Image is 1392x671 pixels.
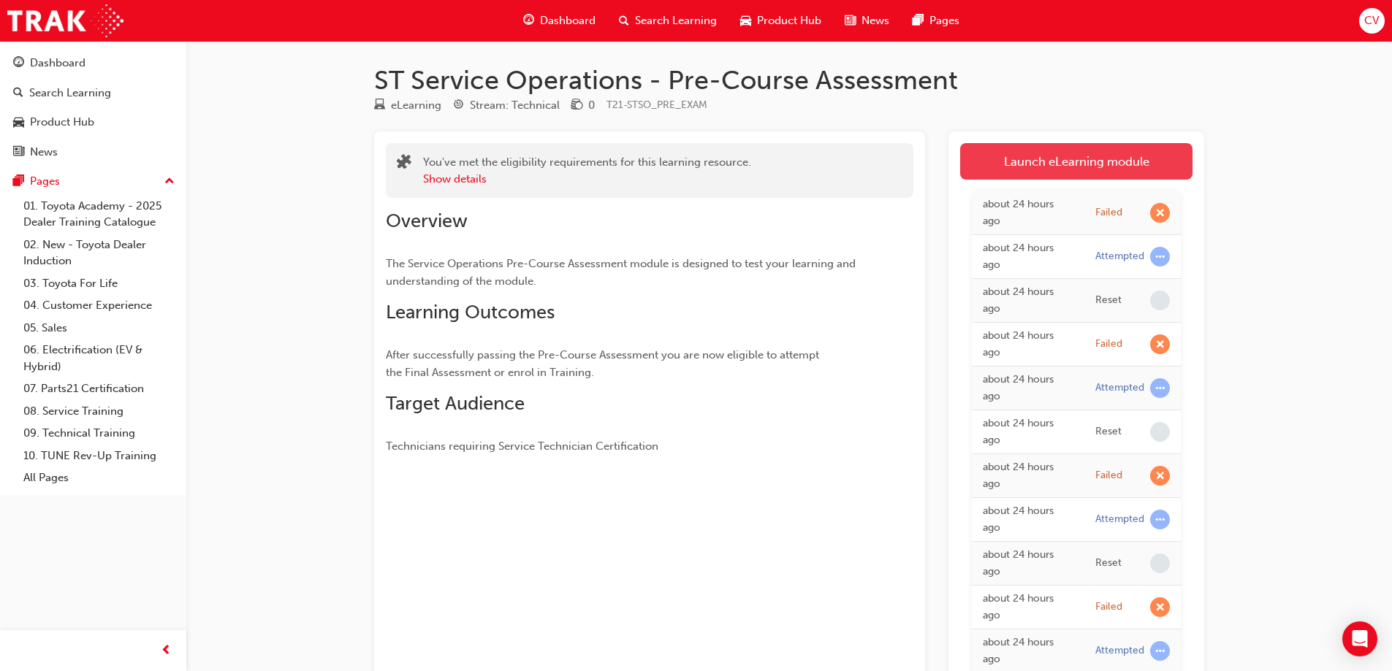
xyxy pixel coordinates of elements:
[1150,641,1170,661] span: learningRecordVerb_ATTEMPT-icon
[983,284,1073,317] div: Thu Sep 25 2025 10:46:37 GMT+0800 (Australian Western Standard Time)
[1095,425,1122,439] div: Reset
[29,85,111,101] div: Search Learning
[386,392,525,415] span: Target Audience
[740,12,751,30] span: car-icon
[1095,513,1144,526] div: Attempted
[1150,291,1170,310] span: learningRecordVerb_NONE-icon
[386,440,658,453] span: Technicians requiring Service Technician Certification
[983,372,1073,404] div: Thu Sep 25 2025 10:45:05 GMT+0800 (Australian Western Standard Time)
[1150,334,1170,354] span: learningRecordVerb_FAIL-icon
[13,175,24,188] span: pages-icon
[18,422,180,445] a: 09. Technical Training
[1095,294,1122,307] div: Reset
[862,12,889,29] span: News
[386,210,468,232] span: Overview
[18,234,180,272] a: 02. New - Toyota Dealer Induction
[386,257,859,288] span: The Service Operations Pre-Course Assessment module is designed to test your learning and underst...
[1095,337,1122,351] div: Failed
[1150,553,1170,573] span: learningRecordVerb_NONE-icon
[1342,621,1377,656] div: Open Intercom Messenger
[374,96,441,115] div: Type
[6,139,180,166] a: News
[18,377,180,400] a: 07. Parts21 Certification
[423,154,751,187] div: You've met the eligibility requirements for this learning resource.
[453,96,560,115] div: Stream
[18,445,180,467] a: 10. TUNE Rev-Up Training
[606,99,707,111] span: Learning resource code
[13,146,24,159] span: news-icon
[6,168,180,195] button: Pages
[983,196,1073,229] div: Thu Sep 25 2025 10:48:46 GMT+0800 (Australian Western Standard Time)
[571,96,595,115] div: Price
[833,6,901,36] a: news-iconNews
[929,12,959,29] span: Pages
[1150,203,1170,223] span: learningRecordVerb_FAIL-icon
[983,415,1073,448] div: Thu Sep 25 2025 10:45:04 GMT+0800 (Australian Western Standard Time)
[757,12,821,29] span: Product Hub
[983,591,1073,624] div: Thu Sep 25 2025 10:43:19 GMT+0800 (Australian Western Standard Time)
[845,12,856,30] span: news-icon
[523,12,534,30] span: guage-icon
[30,144,58,161] div: News
[391,97,441,114] div: eLearning
[1095,250,1144,264] div: Attempted
[453,99,464,112] span: target-icon
[397,156,411,172] span: puzzle-icon
[540,12,596,29] span: Dashboard
[161,642,172,660] span: prev-icon
[18,272,180,295] a: 03. Toyota For Life
[18,467,180,489] a: All Pages
[1095,600,1122,614] div: Failed
[1359,8,1385,34] button: CV
[1095,556,1122,570] div: Reset
[511,6,607,36] a: guage-iconDashboard
[983,459,1073,492] div: Thu Sep 25 2025 10:44:55 GMT+0800 (Australian Western Standard Time)
[1150,466,1170,486] span: learningRecordVerb_FAIL-icon
[6,50,180,77] a: Dashboard
[386,348,822,379] span: After successfully passing the Pre-Course Assessment you are now eligible to attempt the Final As...
[6,80,180,107] a: Search Learning
[18,400,180,423] a: 08. Service Training
[1150,247,1170,267] span: learningRecordVerb_ATTEMPT-icon
[901,6,971,36] a: pages-iconPages
[983,634,1073,667] div: Thu Sep 25 2025 10:40:53 GMT+0800 (Australian Western Standard Time)
[423,171,487,188] button: Show details
[18,339,180,377] a: 06. Electrification (EV & Hybrid)
[983,240,1073,273] div: Thu Sep 25 2025 10:46:38 GMT+0800 (Australian Western Standard Time)
[1095,206,1122,220] div: Failed
[1095,469,1122,483] div: Failed
[619,12,629,30] span: search-icon
[607,6,729,36] a: search-iconSearch Learning
[7,4,123,37] img: Trak
[635,12,717,29] span: Search Learning
[1364,12,1379,29] span: CV
[571,99,582,112] span: money-icon
[1150,378,1170,398] span: learningRecordVerb_ATTEMPT-icon
[470,97,560,114] div: Stream: Technical
[13,87,23,100] span: search-icon
[13,116,24,129] span: car-icon
[30,114,94,131] div: Product Hub
[983,503,1073,536] div: Thu Sep 25 2025 10:43:28 GMT+0800 (Australian Western Standard Time)
[1150,422,1170,442] span: learningRecordVerb_NONE-icon
[983,328,1073,361] div: Thu Sep 25 2025 10:46:30 GMT+0800 (Australian Western Standard Time)
[374,64,1204,96] h1: ST Service Operations - Pre-Course Assessment
[729,6,833,36] a: car-iconProduct Hub
[13,57,24,70] span: guage-icon
[386,301,555,323] span: Learning Outcomes
[1150,597,1170,617] span: learningRecordVerb_FAIL-icon
[6,109,180,136] a: Product Hub
[1150,510,1170,529] span: learningRecordVerb_ATTEMPT-icon
[913,12,924,30] span: pages-icon
[1095,644,1144,658] div: Attempted
[1095,381,1144,395] div: Attempted
[164,172,175,191] span: up-icon
[30,55,85,72] div: Dashboard
[374,99,385,112] span: learningResourceType_ELEARNING-icon
[588,97,595,114] div: 0
[18,317,180,340] a: 05. Sales
[30,173,60,190] div: Pages
[983,547,1073,580] div: Thu Sep 25 2025 10:43:27 GMT+0800 (Australian Western Standard Time)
